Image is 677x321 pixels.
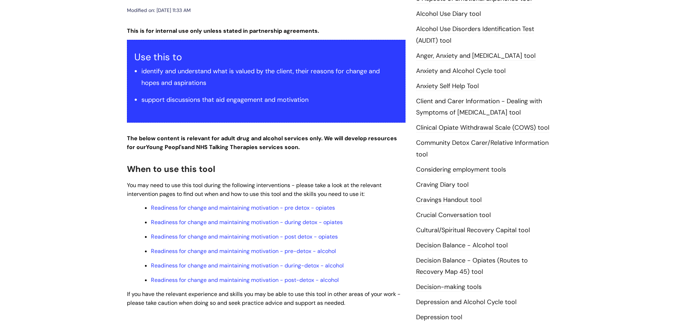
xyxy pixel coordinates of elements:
span: If you have the relevant experience and skills you may be able to use this tool in other areas of... [127,290,401,307]
a: Readiness for change and maintaining motivation - post-detox - alcohol [151,276,339,284]
li: identify and understand what is valued by the client, their reasons for change and hopes and aspi... [141,66,398,88]
a: Community Detox Carer/Relative Information tool [416,138,549,159]
strong: The below content is relevant for adult drug and alcohol services only. We will develop resources... [127,135,397,151]
a: Clinical Opiate Withdrawal Scale (COWS) tool [416,123,549,132]
span: You may need to use this tool during the following interventions - please take a look at the rele... [127,181,382,198]
a: Craving Diary tool [416,180,469,190]
a: Decision-making tools [416,283,482,292]
strong: This is for internal use only unless stated in partnership agreements. [127,27,319,35]
a: Client and Carer Information - Dealing with Symptoms of [MEDICAL_DATA] tool [416,97,542,117]
a: Readiness for change and maintaining motivation - pre detox - opiates [151,204,335,211]
a: Cultural/Spiritual Recovery Capital tool [416,226,530,235]
span: When to use this tool [127,163,215,174]
div: Modified on: [DATE] 11:33 AM [127,6,191,15]
a: Anger, Anxiety and [MEDICAL_DATA] tool [416,51,536,61]
a: Cravings Handout tool [416,196,482,205]
a: Decision Balance - Opiates (Routes to Recovery Map 45) tool [416,256,528,277]
a: Readiness for change and maintaining motivation - during-detox - alcohol [151,262,344,269]
a: Anxiety Self Help Tool [416,82,479,91]
a: Considering employment tools [416,165,506,174]
a: Readiness for change and maintaining motivation - post detox - opiates [151,233,338,240]
a: Decision Balance - Alcohol tool [416,241,508,250]
li: support discussions that aid engagement and motivation [141,94,398,105]
a: Alcohol Use Diary tool [416,10,481,19]
a: Anxiety and Alcohol Cycle tool [416,67,506,76]
a: Depression and Alcohol Cycle tool [416,298,517,307]
a: Alcohol Use Disorders Identification Test (AUDIT) tool [416,25,534,45]
h3: Use this to [134,51,398,63]
a: Readiness for change and maintaining motivation - during detox - opiates [151,218,343,226]
a: Readiness for change and maintaining motivation - pre-detox - alcohol [151,247,336,255]
strong: Young Peopl's [146,143,184,151]
a: Crucial Conversation tool [416,211,491,220]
